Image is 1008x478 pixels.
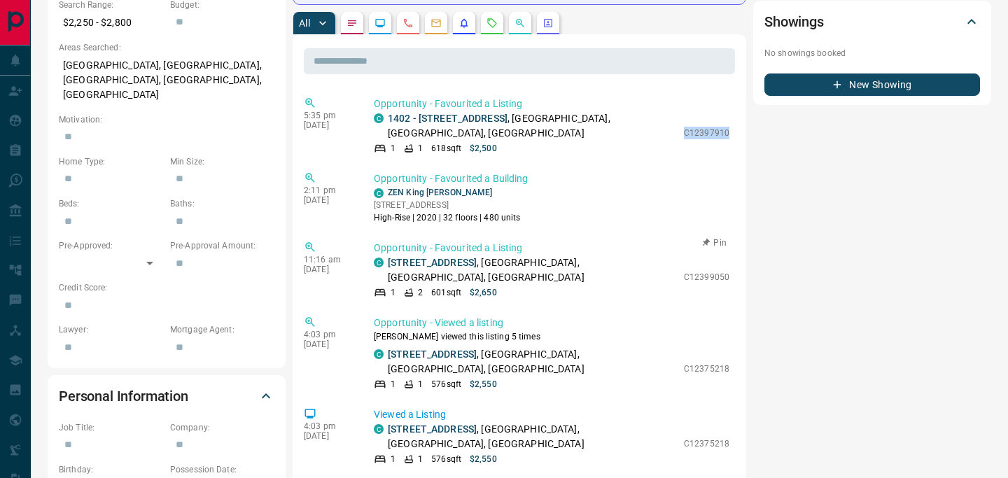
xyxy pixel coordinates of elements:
[304,431,353,441] p: [DATE]
[374,113,384,123] div: condos.ca
[170,463,274,476] p: Possession Date:
[170,421,274,434] p: Company:
[374,258,384,267] div: condos.ca
[59,113,274,126] p: Motivation:
[59,197,163,210] p: Beds:
[418,453,423,465] p: 1
[59,155,163,168] p: Home Type:
[59,11,163,34] p: $2,250 - $2,800
[304,255,353,265] p: 11:16 am
[304,111,353,120] p: 5:35 pm
[542,17,554,29] svg: Agent Actions
[170,323,274,336] p: Mortgage Agent:
[304,120,353,130] p: [DATE]
[374,171,729,186] p: Opportunity - Favourited a Building
[388,113,507,124] a: 1402 - [STREET_ADDRESS]
[418,378,423,391] p: 1
[59,281,274,294] p: Credit Score:
[374,349,384,359] div: condos.ca
[388,257,477,268] a: [STREET_ADDRESS]
[402,17,414,29] svg: Calls
[374,241,729,255] p: Opportunity - Favourited a Listing
[374,330,729,343] p: [PERSON_NAME] viewed this listing 5 times
[304,195,353,205] p: [DATE]
[374,188,384,198] div: condos.ca
[59,379,274,413] div: Personal Information
[170,239,274,252] p: Pre-Approval Amount:
[430,17,442,29] svg: Emails
[458,17,470,29] svg: Listing Alerts
[374,211,521,224] p: High-Rise | 2020 | 32 floors | 480 units
[59,385,188,407] h2: Personal Information
[391,378,395,391] p: 1
[391,286,395,299] p: 1
[374,97,729,111] p: Opportunity - Favourited a Listing
[388,347,677,377] p: , [GEOGRAPHIC_DATA], [GEOGRAPHIC_DATA], [GEOGRAPHIC_DATA]
[431,453,461,465] p: 576 sqft
[346,17,358,29] svg: Notes
[470,453,497,465] p: $2,550
[374,407,729,422] p: Viewed a Listing
[486,17,498,29] svg: Requests
[304,265,353,274] p: [DATE]
[391,453,395,465] p: 1
[59,54,274,106] p: [GEOGRAPHIC_DATA], [GEOGRAPHIC_DATA], [GEOGRAPHIC_DATA], [GEOGRAPHIC_DATA], [GEOGRAPHIC_DATA]
[470,378,497,391] p: $2,550
[59,323,163,336] p: Lawyer:
[170,197,274,210] p: Baths:
[684,363,729,375] p: C12375218
[431,142,461,155] p: 618 sqft
[388,349,477,360] a: [STREET_ADDRESS]
[684,271,729,283] p: C12399050
[59,421,163,434] p: Job Title:
[59,41,274,54] p: Areas Searched:
[374,199,521,211] p: [STREET_ADDRESS]
[299,18,310,28] p: All
[391,142,395,155] p: 1
[431,378,461,391] p: 576 sqft
[388,255,677,285] p: , [GEOGRAPHIC_DATA], [GEOGRAPHIC_DATA], [GEOGRAPHIC_DATA]
[59,239,163,252] p: Pre-Approved:
[470,142,497,155] p: $2,500
[694,237,735,249] button: Pin
[431,286,461,299] p: 601 sqft
[388,423,477,435] a: [STREET_ADDRESS]
[764,47,980,59] p: No showings booked
[470,286,497,299] p: $2,650
[304,421,353,431] p: 4:03 pm
[374,424,384,434] div: condos.ca
[388,422,677,451] p: , [GEOGRAPHIC_DATA], [GEOGRAPHIC_DATA], [GEOGRAPHIC_DATA]
[304,185,353,195] p: 2:11 pm
[514,17,526,29] svg: Opportunities
[764,73,980,96] button: New Showing
[388,188,492,197] a: ZEN King [PERSON_NAME]
[170,155,274,168] p: Min Size:
[374,316,729,330] p: Opportunity - Viewed a listing
[304,330,353,339] p: 4:03 pm
[388,111,677,141] p: , [GEOGRAPHIC_DATA], [GEOGRAPHIC_DATA], [GEOGRAPHIC_DATA]
[684,127,729,139] p: C12397910
[59,463,163,476] p: Birthday:
[374,17,386,29] svg: Lead Browsing Activity
[764,10,824,33] h2: Showings
[764,5,980,38] div: Showings
[684,437,729,450] p: C12375218
[418,142,423,155] p: 1
[418,286,423,299] p: 2
[304,339,353,349] p: [DATE]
